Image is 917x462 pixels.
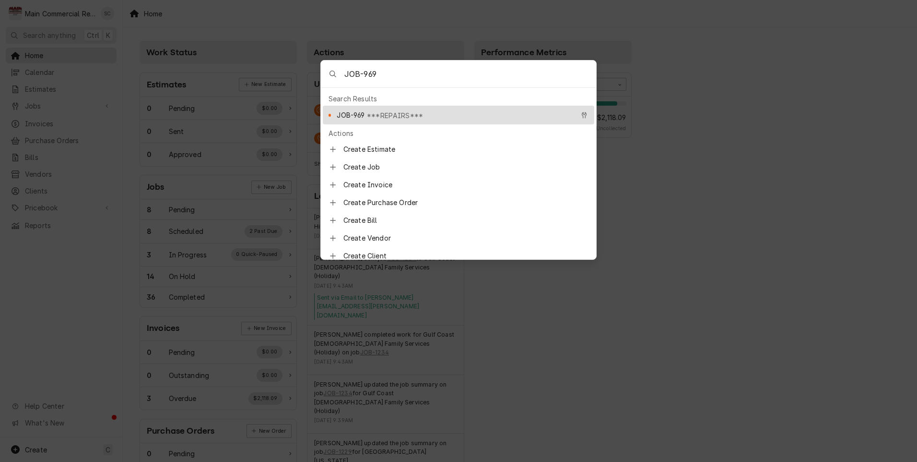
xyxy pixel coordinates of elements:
[343,162,588,172] span: Create Job
[343,233,588,243] span: Create Vendor
[343,197,588,207] span: Create Purchase Order
[320,60,597,260] div: Global Command Menu
[343,180,588,190] span: Create Invoice
[337,110,364,120] span: JOB-969
[343,144,588,154] span: Create Estimate
[323,126,594,140] div: Actions
[323,92,594,106] div: Search Results
[323,92,594,440] div: Suggestions
[344,61,596,87] input: Search anything
[343,215,588,225] span: Create Bill
[343,251,588,261] span: Create Client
